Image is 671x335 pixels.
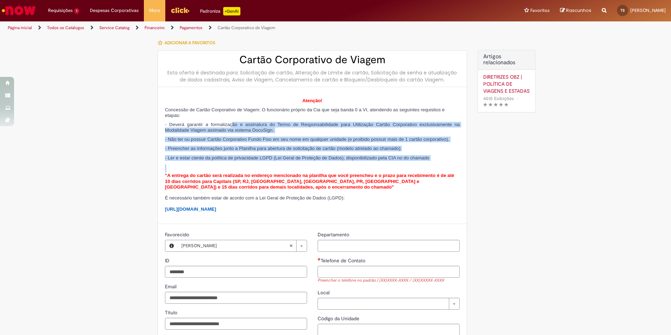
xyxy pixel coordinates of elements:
span: 4010 Exibições [483,96,514,101]
div: Esta oferta é destinada para: Solicitação de cartão, Alteração de Limite de cartão, Solicitação d... [165,69,460,83]
input: ID [165,266,307,278]
span: É necessário também estar de acordo com a Lei Geral de Proteção de Dados (LGPD): [165,195,345,201]
span: Código da Unidade [318,315,361,322]
span: Adicionar a Favoritos [165,40,215,46]
a: Cartão Corporativo de Viagem [218,25,275,31]
span: [PERSON_NAME] [181,240,289,251]
input: Departamento [318,240,460,252]
span: TS [620,8,625,13]
span: Favorecido, Thales Arantes De Castelo Branco E Souza [165,231,191,238]
button: Adicionar a Favoritos [158,35,219,50]
span: Telefone de Contato [321,257,367,264]
input: Telefone de Contato [318,266,460,278]
a: Financeiro [145,25,165,31]
span: • [515,94,519,103]
span: Atenção! [302,98,322,103]
input: Título [165,318,307,330]
span: More [149,7,160,14]
a: Service Catalog [99,25,129,31]
span: Email [165,283,178,290]
span: Despesas Corporativas [90,7,139,14]
abbr: Limpar campo Favorecido [286,240,296,251]
a: Todos os Catálogos [47,25,84,31]
span: Departamento [318,231,351,238]
span: - Deverá garantir a formalização e assinatura do Termo de Responsabilidade para Utilização Cartão... [165,122,460,133]
span: Local [318,289,331,296]
a: DIRETRIZES OBZ | POLÍTICA DE VIAGENS E ESTADAS [483,73,530,94]
span: 1 [74,8,79,14]
span: - Não ter ou possuir Cartão Corporativo Fundo Fixo em seu nome em qualquer unidade (e proibido po... [165,137,449,142]
span: Rascunhos [566,7,591,14]
span: - Ler e estar ciente da política de privacidade LGPD (Lei Geral de Proteção de Dados), disponibil... [165,155,429,160]
span: Concessão de Cartão Corporativo de Viagem: O funcionário próprio da Cia que seja banda 0 a VI, at... [165,107,445,118]
img: click_logo_yellow_360x200.png [171,5,190,15]
span: Título [165,309,179,316]
a: [URL][DOMAIN_NAME] [165,206,216,212]
a: [PERSON_NAME]Limpar campo Favorecido [178,240,307,251]
img: ServiceNow [1,4,37,18]
span: [PERSON_NAME] [630,7,666,13]
h2: Cartão Corporativo de Viagem [165,54,460,66]
span: ID [165,257,171,264]
span: Requisições [48,7,73,14]
a: Página inicial [8,25,32,31]
a: Pagamentos [180,25,202,31]
span: "A entrega do cartão será realizada no endereço mencionado na planilha que você preencheu e o pra... [165,173,454,190]
a: Rascunhos [560,7,591,14]
span: - Preencher as informações junto a Planilha para abertura de solicitação de cartão (modelo atrela... [165,146,400,151]
span: Favoritos [530,7,550,14]
ul: Trilhas de página [5,21,442,34]
button: Favorecido, Visualizar este registro Thales Arantes De Castelo Branco E Souza [165,240,178,251]
p: +GenAi [223,7,240,15]
div: Padroniza [200,7,240,15]
span: Necessários [318,258,321,261]
a: Limpar campo Local [318,298,460,310]
h3: Artigos relacionados [483,54,530,66]
input: Email [165,292,307,304]
div: Preencher o telefone no padrão | (XX)XXXX-XXXX / (XX)XXXXX-XXXX [318,278,460,284]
